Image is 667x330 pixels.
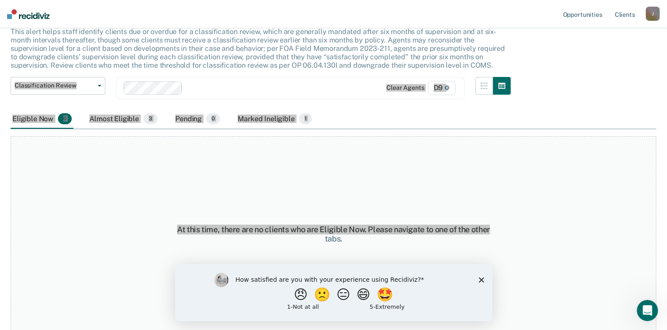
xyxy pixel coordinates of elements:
[11,27,505,70] p: This alert helps staff identify clients due or overdue for a classification review, which are gen...
[646,7,660,21] button: J
[172,225,495,244] div: At this time, there are no clients who are Eligible Now. Please navigate to one of the other tabs.
[15,82,94,89] span: Classification Review
[11,77,105,95] button: Classification Review
[88,110,159,129] div: Almost Eligible3
[58,113,72,125] span: 0
[143,113,158,125] span: 3
[428,81,456,95] span: D9
[236,110,314,129] div: Marked Ineligible1
[637,300,658,321] iframe: Intercom live chat
[7,9,50,19] img: Recidiviz
[175,264,492,321] iframe: Survey by Kim from Recidiviz
[173,110,222,129] div: Pending0
[386,84,424,92] div: Clear agents
[11,110,73,129] div: Eligible Now0
[206,113,220,125] span: 0
[299,113,312,125] span: 1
